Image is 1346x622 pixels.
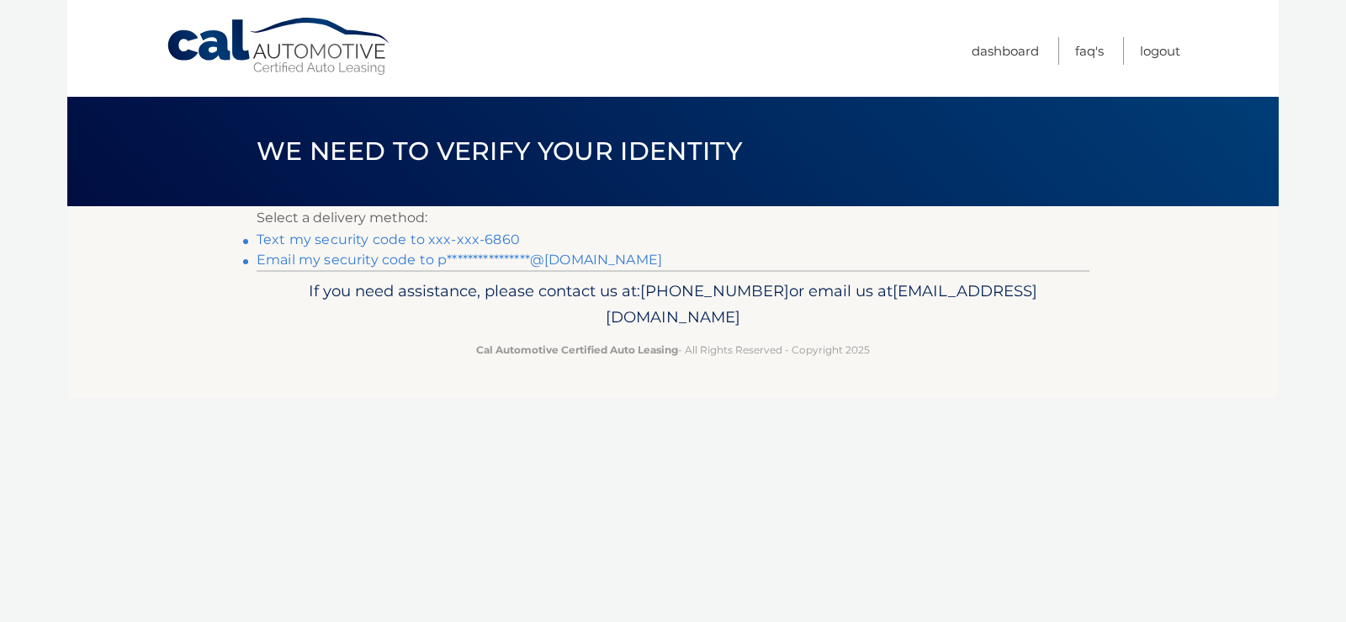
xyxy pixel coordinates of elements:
[257,231,520,247] a: Text my security code to xxx-xxx-6860
[1075,37,1104,65] a: FAQ's
[1140,37,1180,65] a: Logout
[476,343,678,356] strong: Cal Automotive Certified Auto Leasing
[257,136,742,167] span: We need to verify your identity
[640,281,789,300] span: [PHONE_NUMBER]
[268,341,1078,359] p: - All Rights Reserved - Copyright 2025
[972,37,1039,65] a: Dashboard
[268,278,1078,332] p: If you need assistance, please contact us at: or email us at
[166,17,393,77] a: Cal Automotive
[257,206,1089,230] p: Select a delivery method:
